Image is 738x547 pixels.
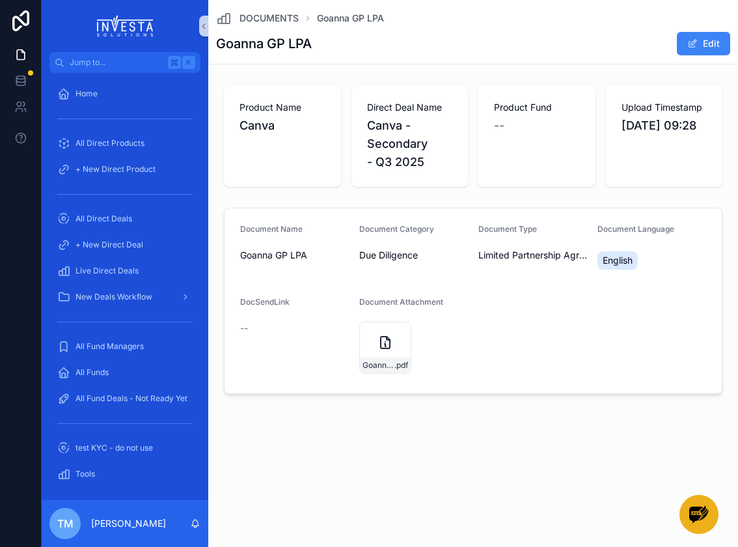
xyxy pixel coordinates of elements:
[75,214,132,224] span: All Direct Deals
[184,57,194,68] span: K
[240,249,349,262] span: Goanna GP LPA
[97,16,154,36] img: App logo
[49,132,200,155] a: All Direct Products
[597,224,674,234] span: Document Language
[49,462,200,486] a: Tools
[49,52,200,73] button: Jump to...K
[49,361,200,384] a: All Funds
[75,443,153,453] span: test KYC - do not use
[216,35,312,53] h1: Goanna GP LPA
[49,259,200,283] a: Live Direct Deals
[317,12,384,25] a: Goanna GP LPA
[75,138,144,148] span: All Direct Products
[49,387,200,410] a: All Fund Deals - Not Ready Yet
[367,117,453,171] span: Canva - Secondary - Q3 2025
[75,367,109,378] span: All Funds
[239,12,299,25] span: DOCUMENTS
[362,360,394,371] span: Goanna-Global-Tech-Leaders-LP---AR-LPA-(250307)-1
[49,233,200,257] a: + New Direct Deal
[359,249,418,262] span: Due Diligence
[42,73,208,500] div: scrollable content
[240,322,248,335] span: --
[216,10,299,26] a: DOCUMENTS
[75,341,144,352] span: All Fund Managers
[70,57,163,68] span: Jump to...
[478,224,537,234] span: Document Type
[49,335,200,358] a: All Fund Managers
[240,297,290,307] span: DocSendLink
[75,469,95,479] span: Tools
[494,101,580,114] span: Product Fund
[49,436,200,460] a: test KYC - do not use
[494,117,504,135] span: --
[367,101,453,114] span: Direct Deal Name
[75,292,152,302] span: New Deals Workflow
[75,164,156,175] span: + New Direct Product
[49,158,200,181] a: + New Direct Product
[240,224,303,234] span: Document Name
[622,101,707,114] span: Upload Timestamp
[394,360,408,371] span: .pdf
[359,297,443,307] span: Document Attachment
[49,207,200,231] a: All Direct Deals
[57,516,74,531] span: TM
[49,82,200,105] a: Home
[689,505,709,524] img: Group%203%20(1)_LoaowYY4j.png
[75,240,143,250] span: + New Direct Deal
[75,266,139,276] span: Live Direct Deals
[239,117,325,135] span: Canva
[49,285,200,309] a: New Deals Workflow
[359,224,434,234] span: Document Category
[677,32,730,55] button: Edit
[91,517,166,530] p: [PERSON_NAME]
[239,101,325,114] span: Product Name
[75,393,187,404] span: All Fund Deals - Not Ready Yet
[75,89,98,99] span: Home
[603,254,633,267] span: English
[478,249,587,262] span: Limited Partnership Agreement
[622,117,707,135] span: [DATE] 09:28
